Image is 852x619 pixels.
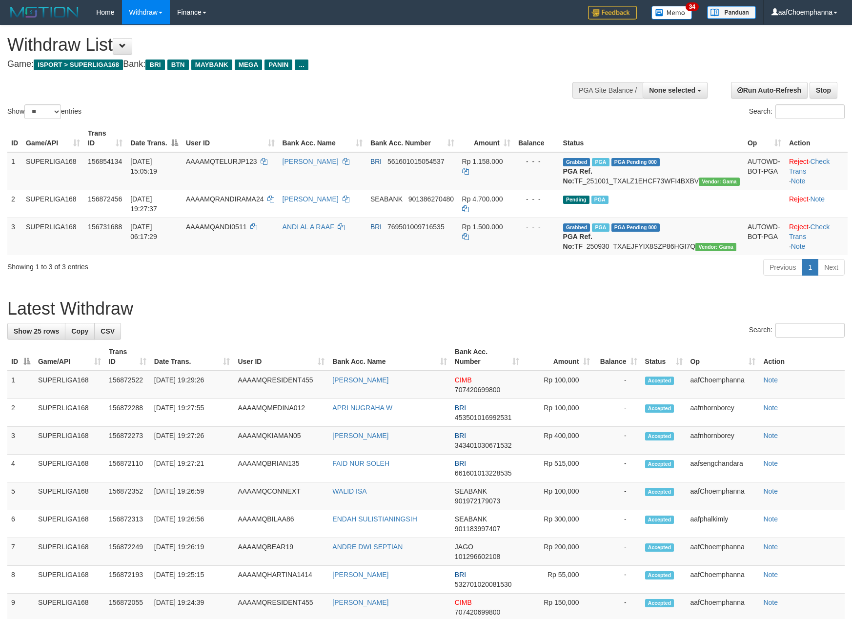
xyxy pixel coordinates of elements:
[84,124,126,152] th: Trans ID: activate to sort column ascending
[34,343,105,371] th: Game/API: activate to sort column ascending
[332,432,388,439] a: [PERSON_NAME]
[763,432,778,439] a: Note
[71,327,88,335] span: Copy
[283,223,334,231] a: ANDI AL A RAAF
[22,152,84,190] td: SUPERLIGA168
[523,538,594,566] td: Rp 200,000
[645,543,674,552] span: Accepted
[234,455,328,482] td: AAAAMQBRIAN135
[523,371,594,399] td: Rp 100,000
[455,441,512,449] span: Copy 343401030671532 to clipboard
[234,566,328,594] td: AAAAMQHARTINA1414
[234,482,328,510] td: AAAAMQCONNEXT
[523,343,594,371] th: Amount: activate to sort column ascending
[594,343,641,371] th: Balance: activate to sort column ascending
[34,482,105,510] td: SUPERLIGA168
[105,566,150,594] td: 156872193
[150,482,234,510] td: [DATE] 19:26:59
[451,343,523,371] th: Bank Acc. Number: activate to sort column ascending
[88,158,122,165] span: 156854134
[105,399,150,427] td: 156872288
[65,323,95,339] a: Copy
[559,124,744,152] th: Status
[789,195,809,203] a: Reject
[455,469,512,477] span: Copy 661601013228535 to clipboard
[763,459,778,467] a: Note
[455,459,466,467] span: BRI
[645,599,674,607] span: Accepted
[455,376,472,384] span: CIMB
[707,6,756,19] img: panduan.png
[370,223,382,231] span: BRI
[523,566,594,594] td: Rp 55,000
[283,158,339,165] a: [PERSON_NAME]
[695,243,736,251] span: Vendor URL: https://trx31.1velocity.biz
[523,482,594,510] td: Rp 100,000
[645,404,674,413] span: Accepted
[523,455,594,482] td: Rp 515,000
[592,223,609,232] span: Marked by aafromsomean
[7,566,34,594] td: 8
[594,566,641,594] td: -
[744,124,785,152] th: Op: activate to sort column ascending
[594,510,641,538] td: -
[763,259,802,276] a: Previous
[611,223,660,232] span: PGA Pending
[130,195,157,213] span: [DATE] 19:27:37
[775,323,845,338] input: Search:
[332,571,388,579] a: [PERSON_NAME]
[523,510,594,538] td: Rp 300,000
[94,323,121,339] a: CSV
[611,158,660,166] span: PGA Pending
[130,158,157,175] span: [DATE] 15:05:19
[588,6,637,20] img: Feedback.jpg
[518,157,555,166] div: - - -
[763,515,778,523] a: Note
[763,543,778,551] a: Note
[328,343,451,371] th: Bank Acc. Name: activate to sort column ascending
[150,399,234,427] td: [DATE] 19:27:55
[332,376,388,384] a: [PERSON_NAME]
[22,124,84,152] th: Game/API: activate to sort column ascending
[264,60,292,70] span: PANIN
[34,60,123,70] span: ISPORT > SUPERLIGA168
[594,538,641,566] td: -
[523,427,594,455] td: Rp 400,000
[649,86,695,94] span: None selected
[523,399,594,427] td: Rp 100,000
[455,553,500,560] span: Copy 101296602108 to clipboard
[295,60,308,70] span: ...
[191,60,232,70] span: MAYBANK
[7,399,34,427] td: 2
[594,455,641,482] td: -
[279,124,366,152] th: Bank Acc. Name: activate to sort column ascending
[791,177,806,185] a: Note
[572,82,643,99] div: PGA Site Balance /
[749,104,845,119] label: Search:
[387,158,445,165] span: Copy 561601015054537 to clipboard
[687,371,760,399] td: aafChoemphanna
[651,6,692,20] img: Button%20Memo.svg
[387,223,445,231] span: Copy 769501009716535 to clipboard
[687,566,760,594] td: aafChoemphanna
[101,327,115,335] span: CSV
[791,242,806,250] a: Note
[105,455,150,482] td: 156872110
[759,343,845,371] th: Action
[744,152,785,190] td: AUTOWD-BOT-PGA
[332,487,366,495] a: WALID ISA
[234,427,328,455] td: AAAAMQKIAMAN05
[22,218,84,255] td: SUPERLIGA168
[563,223,590,232] span: Grabbed
[235,60,263,70] span: MEGA
[88,195,122,203] span: 156872456
[7,455,34,482] td: 4
[749,323,845,338] label: Search:
[744,218,785,255] td: AUTOWD-BOT-PGA
[591,196,609,204] span: Marked by aafsengchandara
[810,195,825,203] a: Note
[645,488,674,496] span: Accepted
[563,167,592,185] b: PGA Ref. No:
[455,386,500,394] span: Copy 707420699800 to clipboard
[455,414,512,421] span: Copy 453501016992531 to clipboard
